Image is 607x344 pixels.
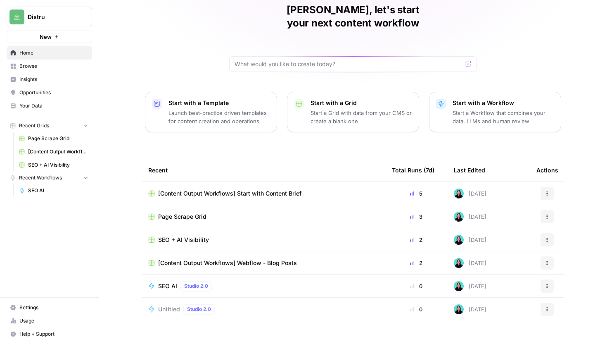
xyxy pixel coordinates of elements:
img: jcrg0t4jfctcgxwtr4jha4uiqmre [454,189,464,198]
button: Recent Workflows [7,172,92,184]
button: Recent Grids [7,119,92,132]
span: [Content Output Workflows] Start with Content Brief [158,189,301,198]
button: Start with a GridStart a Grid with data from your CMS or create a blank one [287,92,419,132]
span: Distru [28,13,78,21]
span: SEO + AI Visibility [28,161,88,169]
span: Untitled [158,305,180,313]
div: 2 [392,236,441,244]
a: SEO + AI Visibility [148,236,379,244]
span: Usage [19,317,88,325]
a: Page Scrape Grid [148,213,379,221]
span: Insights [19,76,88,83]
div: [DATE] [454,304,486,314]
h1: [PERSON_NAME], let's start your next content workflow [229,3,477,30]
a: Home [7,46,92,60]
div: [DATE] [454,235,486,245]
button: Help + Support [7,327,92,341]
a: SEO AIStudio 2.0 [148,281,379,291]
img: jcrg0t4jfctcgxwtr4jha4uiqmre [454,281,464,291]
span: Home [19,49,88,57]
button: New [7,31,92,43]
p: Start with a Workflow [453,99,554,107]
span: Recent Grids [19,122,49,129]
p: Launch best-practice driven templates for content creation and operations [168,109,270,125]
img: Distru Logo [9,10,24,24]
a: Settings [7,301,92,314]
a: Browse [7,60,92,73]
span: Page Scrape Grid [158,213,206,221]
div: [DATE] [454,189,486,198]
span: SEO AI [28,187,88,194]
span: SEO AI [158,282,177,290]
div: Last Edited [454,159,485,182]
span: Your Data [19,102,88,110]
div: Total Runs (7d) [392,159,434,182]
span: Browse [19,62,88,70]
div: [DATE] [454,258,486,268]
div: [DATE] [454,212,486,222]
a: Your Data [7,99,92,112]
a: [Content Output Workflows] Webflow - Blog Posts [15,145,92,158]
span: SEO + AI Visibility [158,236,209,244]
span: [Content Output Workflows] Webflow - Blog Posts [28,148,88,155]
span: New [40,33,52,41]
span: Opportunities [19,89,88,96]
div: [DATE] [454,281,486,291]
a: Insights [7,73,92,86]
div: 5 [392,189,441,198]
span: Page Scrape Grid [28,135,88,142]
button: Start with a TemplateLaunch best-practice driven templates for content creation and operations [145,92,277,132]
a: Opportunities [7,86,92,99]
img: jcrg0t4jfctcgxwtr4jha4uiqmre [454,304,464,314]
img: jcrg0t4jfctcgxwtr4jha4uiqmre [454,212,464,222]
span: Settings [19,304,88,311]
div: 2 [392,259,441,267]
p: Start with a Template [168,99,270,107]
img: jcrg0t4jfctcgxwtr4jha4uiqmre [454,258,464,268]
a: UntitledStudio 2.0 [148,304,379,314]
span: Help + Support [19,330,88,338]
span: Studio 2.0 [187,306,211,313]
p: Start with a Grid [311,99,412,107]
img: jcrg0t4jfctcgxwtr4jha4uiqmre [454,235,464,245]
a: SEO AI [15,184,92,197]
a: Page Scrape Grid [15,132,92,145]
a: [Content Output Workflows] Start with Content Brief [148,189,379,198]
span: Studio 2.0 [184,282,208,290]
p: Start a Workflow that combines your data, LLMs and human review [453,109,554,125]
div: 3 [392,213,441,221]
input: What would you like to create today? [235,60,462,68]
button: Start with a WorkflowStart a Workflow that combines your data, LLMs and human review [429,92,561,132]
p: Start a Grid with data from your CMS or create a blank one [311,109,412,125]
a: Usage [7,314,92,327]
div: 0 [392,305,441,313]
div: Actions [536,159,558,182]
a: [Content Output Workflows] Webflow - Blog Posts [148,259,379,267]
div: Recent [148,159,379,182]
span: Recent Workflows [19,174,62,182]
button: Workspace: Distru [7,7,92,27]
div: 0 [392,282,441,290]
a: SEO + AI Visibility [15,158,92,172]
span: [Content Output Workflows] Webflow - Blog Posts [158,259,297,267]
